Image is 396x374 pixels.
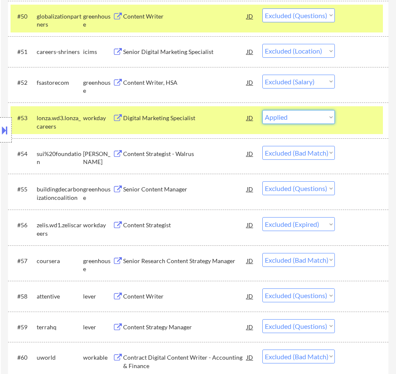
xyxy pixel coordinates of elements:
[246,253,254,268] div: JD
[83,323,112,331] div: lever
[37,323,84,331] div: terrahq
[17,221,30,229] div: #56
[83,12,112,29] div: greenhouse
[37,257,84,265] div: coursera
[17,292,30,301] div: #58
[123,150,247,158] div: Content Strategist - Walrus
[83,48,112,56] div: icims
[37,353,84,362] div: uworld
[246,146,254,161] div: JD
[246,44,254,59] div: JD
[123,353,247,370] div: Contract Digital Content Writer - Accounting & Finance
[123,114,247,122] div: Digital Marketing Specialist
[246,110,254,125] div: JD
[37,48,84,56] div: careers-shriners
[83,221,112,229] div: workday
[123,257,247,265] div: Senior Research Content Strategy Manager
[123,12,247,21] div: Content Writer
[246,350,254,365] div: JD
[123,292,247,301] div: Content Writer
[17,257,30,265] div: #57
[123,323,247,331] div: Content Strategy Manager
[17,48,30,56] div: #51
[83,353,112,362] div: workable
[17,323,30,331] div: #59
[123,48,247,56] div: Senior Digital Marketing Specialist
[246,288,254,304] div: JD
[123,221,247,229] div: Content Strategist
[37,221,84,237] div: zelis.wd1.zeliscareers
[83,257,112,273] div: greenhouse
[83,292,112,301] div: lever
[246,181,254,196] div: JD
[17,12,30,21] div: #50
[246,217,254,232] div: JD
[37,12,84,29] div: globalizationpartners
[123,78,247,87] div: Content Writer, HSA
[123,185,247,194] div: Senior Content Manager
[246,8,254,24] div: JD
[246,75,254,90] div: JD
[37,292,84,301] div: attentive
[17,353,30,362] div: #60
[246,319,254,334] div: JD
